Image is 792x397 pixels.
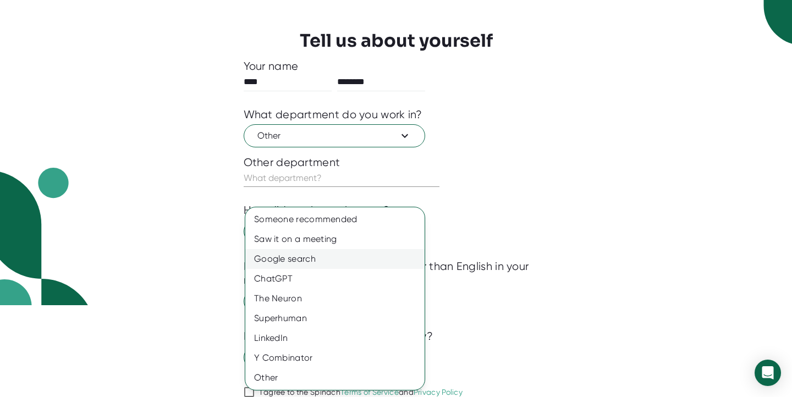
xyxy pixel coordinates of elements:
div: Someone recommended [245,209,425,229]
div: Google search [245,249,425,269]
div: Open Intercom Messenger [755,360,781,386]
div: The Neuron [245,289,425,308]
div: Y Combinator [245,348,425,368]
div: Other [245,368,425,388]
div: ChatGPT [245,269,425,289]
div: Superhuman [245,308,425,328]
div: Saw it on a meeting [245,229,425,249]
div: LinkedIn [245,328,425,348]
